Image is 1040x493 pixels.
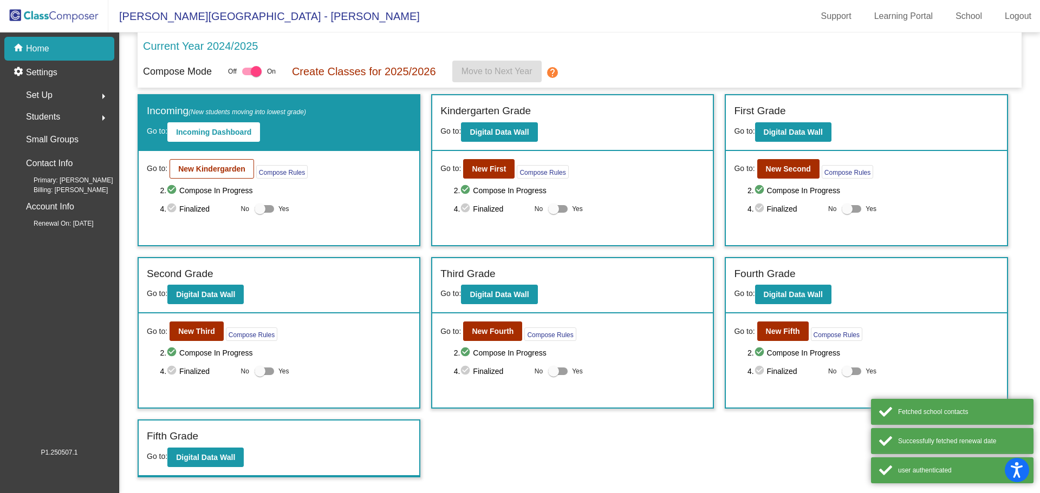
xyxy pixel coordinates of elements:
label: Fifth Grade [147,429,198,444]
label: Second Grade [147,266,213,282]
a: Logout [996,8,1040,25]
b: Digital Data Wall [470,128,529,136]
mat-icon: arrow_right [97,90,110,103]
button: Digital Data Wall [755,285,831,304]
span: [PERSON_NAME][GEOGRAPHIC_DATA] - [PERSON_NAME] [108,8,420,25]
span: No [535,204,543,214]
b: Digital Data Wall [176,290,235,299]
button: Move to Next Year [452,61,542,82]
span: Go to: [440,163,461,174]
button: Digital Data Wall [755,122,831,142]
button: Digital Data Wall [167,448,244,467]
button: New First [463,159,515,179]
span: Yes [572,365,583,378]
span: Go to: [147,452,167,461]
mat-icon: check_circle [166,365,179,378]
p: Compose Mode [143,64,212,79]
span: Go to: [147,163,167,174]
mat-icon: home [13,42,26,55]
span: 4. Finalized [747,365,823,378]
span: 2. Compose In Progress [160,184,411,197]
p: Home [26,42,49,55]
b: Digital Data Wall [764,128,823,136]
b: New Fifth [766,327,800,336]
mat-icon: check_circle [166,202,179,215]
button: Incoming Dashboard [167,122,260,142]
button: Compose Rules [256,165,308,179]
span: 2. Compose In Progress [160,346,411,359]
span: No [828,366,836,376]
label: Kindergarten Grade [440,103,531,119]
p: Settings [26,66,57,79]
label: Third Grade [440,266,495,282]
mat-icon: settings [13,66,26,79]
mat-icon: check_circle [166,184,179,197]
span: Go to: [734,163,755,174]
span: Go to: [147,127,167,135]
button: New Kindergarden [170,159,254,179]
span: Go to: [440,326,461,337]
mat-icon: check_circle [754,184,767,197]
a: Learning Portal [866,8,942,25]
span: (New students moving into lowest grade) [188,108,306,116]
span: No [241,204,249,214]
button: Compose Rules [822,165,873,179]
span: Primary: [PERSON_NAME] [16,175,113,185]
span: No [828,204,836,214]
b: Digital Data Wall [764,290,823,299]
mat-icon: check_circle [460,365,473,378]
p: Current Year 2024/2025 [143,38,258,54]
mat-icon: arrow_right [97,111,110,124]
span: Yes [572,202,583,215]
p: Create Classes for 2025/2026 [292,63,436,80]
b: Incoming Dashboard [176,128,251,136]
a: School [947,8,991,25]
span: Yes [866,365,876,378]
span: Billing: [PERSON_NAME] [16,185,108,195]
a: Support [812,8,860,25]
span: 2. Compose In Progress [747,184,999,197]
span: Go to: [147,289,167,298]
span: Go to: [147,326,167,337]
span: Yes [278,202,289,215]
span: Yes [278,365,289,378]
span: 2. Compose In Progress [747,346,999,359]
span: No [535,366,543,376]
span: 4. Finalized [747,202,823,215]
b: New First [472,165,506,173]
button: Digital Data Wall [461,285,537,304]
span: No [241,366,249,376]
mat-icon: check_circle [460,202,473,215]
span: Off [228,67,237,76]
label: Incoming [147,103,306,119]
label: Fourth Grade [734,266,795,282]
div: Fetched school contacts [898,407,1025,417]
b: Digital Data Wall [470,290,529,299]
mat-icon: check_circle [460,346,473,359]
b: New Third [178,327,215,336]
span: Go to: [734,289,755,298]
span: 2. Compose In Progress [454,346,705,359]
span: Students [26,109,60,124]
button: Compose Rules [517,165,568,179]
div: Successfully fetched renewal date [898,436,1025,446]
span: Set Up [26,88,53,103]
mat-icon: check_circle [166,346,179,359]
span: Go to: [734,326,755,337]
b: Digital Data Wall [176,453,235,462]
span: On [267,67,276,76]
button: Digital Data Wall [167,285,244,304]
p: Contact Info [26,156,73,171]
mat-icon: check_circle [460,184,473,197]
span: Go to: [440,127,461,135]
b: New Fourth [472,327,513,336]
mat-icon: help [546,66,559,79]
span: Move to Next Year [461,67,532,76]
b: New Kindergarden [178,165,245,173]
mat-icon: check_circle [754,365,767,378]
span: Go to: [440,289,461,298]
button: New Fourth [463,321,522,341]
b: New Second [766,165,811,173]
div: user authenticated [898,465,1025,475]
span: 4. Finalized [160,365,235,378]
